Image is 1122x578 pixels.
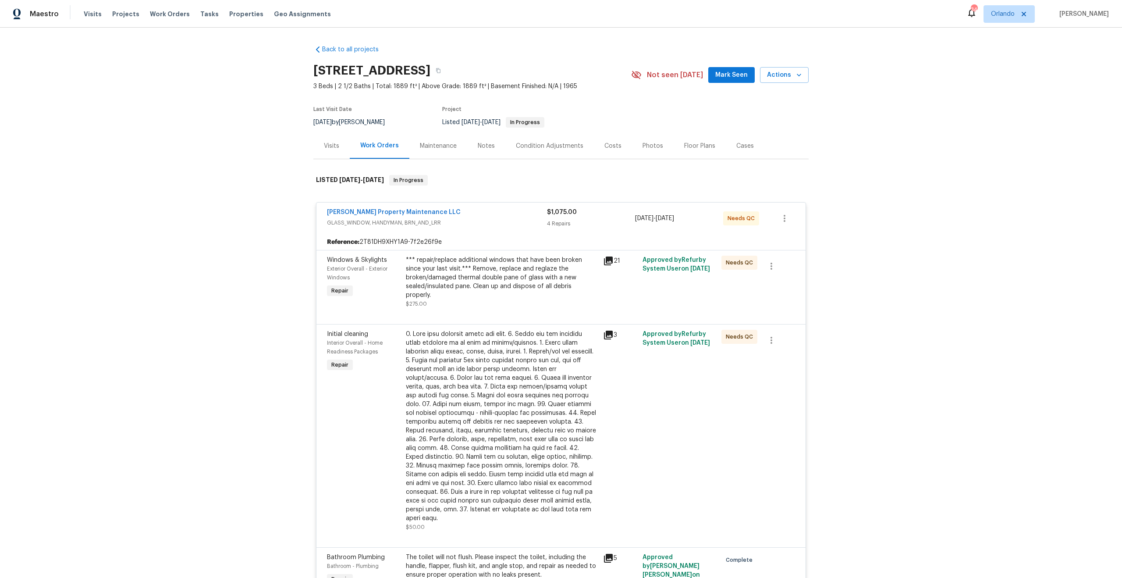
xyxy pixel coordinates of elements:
[327,218,547,227] span: GLASS_WINDOW, HANDYMAN, BRN_AND_LRR
[991,10,1015,18] span: Orlando
[313,117,395,128] div: by [PERSON_NAME]
[313,45,398,54] a: Back to all projects
[406,524,425,530] span: $50.00
[442,119,544,125] span: Listed
[971,5,977,14] div: 34
[316,175,384,186] h6: LISTED
[715,70,748,81] span: Mark Seen
[200,11,219,17] span: Tasks
[430,63,446,78] button: Copy Address
[708,67,755,83] button: Mark Seen
[442,107,462,112] span: Project
[726,332,756,341] span: Needs QC
[462,119,501,125] span: -
[516,142,583,150] div: Condition Adjustments
[30,10,59,18] span: Maestro
[547,209,577,215] span: $1,075.00
[420,142,457,150] div: Maintenance
[327,238,359,246] b: Reference:
[1056,10,1109,18] span: [PERSON_NAME]
[328,286,352,295] span: Repair
[327,564,379,569] span: Bathroom - Plumbing
[656,215,674,221] span: [DATE]
[84,10,102,18] span: Visits
[360,141,399,150] div: Work Orders
[643,142,663,150] div: Photos
[690,266,710,272] span: [DATE]
[327,266,387,280] span: Exterior Overall - Exterior Windows
[690,340,710,346] span: [DATE]
[684,142,715,150] div: Floor Plans
[328,360,352,369] span: Repair
[507,120,543,125] span: In Progress
[363,177,384,183] span: [DATE]
[547,219,635,228] div: 4 Repairs
[406,301,427,307] span: $275.00
[316,234,806,250] div: 2T81DH9XHY1A9-7f2e26f9e
[324,142,339,150] div: Visits
[150,10,190,18] span: Work Orders
[726,258,756,267] span: Needs QC
[603,553,637,564] div: 5
[603,256,637,266] div: 21
[327,209,461,215] a: [PERSON_NAME] Property Maintenance LLC
[462,119,480,125] span: [DATE]
[327,257,387,263] span: Windows & Skylights
[339,177,360,183] span: [DATE]
[635,214,674,223] span: -
[313,107,352,112] span: Last Visit Date
[390,176,427,185] span: In Progress
[482,119,501,125] span: [DATE]
[603,330,637,340] div: 3
[327,331,368,337] span: Initial cleaning
[643,257,710,272] span: Approved by Refurby System User on
[647,71,703,79] span: Not seen [DATE]
[767,70,802,81] span: Actions
[327,340,383,354] span: Interior Overall - Home Readiness Packages
[112,10,139,18] span: Projects
[313,166,809,194] div: LISTED [DATE]-[DATE]In Progress
[478,142,495,150] div: Notes
[728,214,758,223] span: Needs QC
[406,256,598,300] div: *** repair/replace additional windows that have been broken since your last visit.*** Remove, rep...
[339,177,384,183] span: -
[726,556,756,564] span: Complete
[229,10,263,18] span: Properties
[406,330,598,523] div: 0. Lore ipsu dolorsit ametc adi elit. 6. Seddo eiu tem incididu utlab etdolore ma al enim ad mini...
[643,331,710,346] span: Approved by Refurby System User on
[327,554,385,560] span: Bathroom Plumbing
[313,119,332,125] span: [DATE]
[274,10,331,18] span: Geo Assignments
[736,142,754,150] div: Cases
[313,82,631,91] span: 3 Beds | 2 1/2 Baths | Total: 1889 ft² | Above Grade: 1889 ft² | Basement Finished: N/A | 1965
[604,142,621,150] div: Costs
[760,67,809,83] button: Actions
[313,66,430,75] h2: [STREET_ADDRESS]
[635,215,653,221] span: [DATE]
